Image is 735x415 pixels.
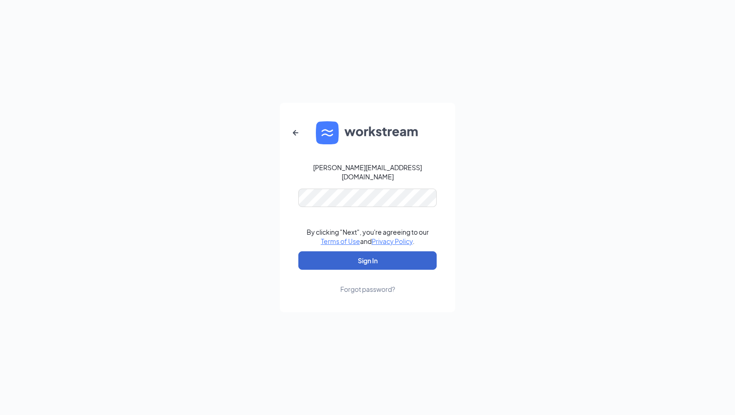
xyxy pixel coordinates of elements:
div: By clicking "Next", you're agreeing to our and . [307,227,429,246]
button: ArrowLeftNew [285,122,307,144]
svg: ArrowLeftNew [290,127,301,138]
a: Forgot password? [340,270,395,294]
img: WS logo and Workstream text [316,121,419,144]
a: Terms of Use [321,237,360,245]
button: Sign In [298,251,437,270]
a: Privacy Policy [372,237,413,245]
div: [PERSON_NAME][EMAIL_ADDRESS][DOMAIN_NAME] [298,163,437,181]
div: Forgot password? [340,285,395,294]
